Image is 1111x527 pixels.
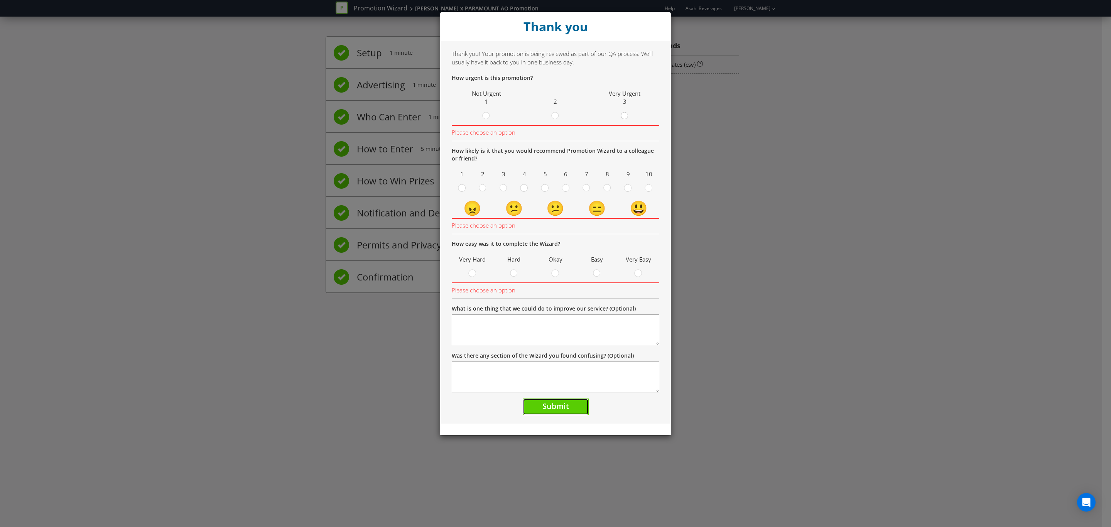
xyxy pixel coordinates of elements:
span: Very Easy [621,253,655,265]
span: 2 [554,98,557,105]
button: Submit [523,399,589,415]
span: Submit [542,401,569,411]
strong: Thank you [523,18,588,35]
span: Okay [539,253,572,265]
p: How easy was it to complete the Wizard? [452,240,659,248]
td: 😕 [493,198,535,218]
label: What is one thing that we could do to improve our service? (Optional) [452,305,636,312]
span: Please choose an option [452,219,659,230]
span: Not Urgent [472,90,501,97]
span: 5 [537,168,554,180]
span: Thank you! Your promotion is being reviewed as part of our QA process. We'll usually have it back... [452,50,653,66]
span: Please choose an option [452,126,659,137]
span: 3 [623,98,626,105]
span: 1 [454,168,471,180]
span: Please choose an option [452,283,659,294]
p: How likely is it that you would recommend Promotion Wizard to a colleague or friend? [452,147,659,162]
span: 10 [640,168,657,180]
span: 1 [485,98,488,105]
td: 😠 [452,198,493,218]
span: Very Hard [456,253,490,265]
span: Very Urgent [609,90,640,97]
span: 3 [495,168,512,180]
span: Hard [497,253,531,265]
p: How urgent is this promotion? [452,74,659,82]
span: 2 [474,168,491,180]
span: 9 [620,168,637,180]
div: Open Intercom Messenger [1077,493,1096,512]
span: Easy [580,253,614,265]
td: 😃 [618,198,659,218]
span: 7 [578,168,595,180]
span: 4 [516,168,533,180]
td: 😕 [535,198,576,218]
td: 😑 [576,198,618,218]
span: 8 [599,168,616,180]
div: Close [440,12,671,41]
label: Was there any section of the Wizard you found confusing? (Optional) [452,352,634,360]
span: 6 [557,168,574,180]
